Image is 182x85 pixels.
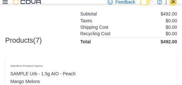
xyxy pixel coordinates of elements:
[160,39,177,44] h4: $492.00
[80,18,92,23] h6: Taxes
[5,36,42,44] h3: Products(7)
[166,18,177,23] p: $0.00
[166,31,177,36] p: $0.00
[160,11,177,16] p: $492.00
[10,69,89,85] span: SAMPLE Urb - 1.5g AIO - Peach Mango Melons
[80,24,108,29] h6: Shipping Cost
[80,39,91,44] h4: Total
[166,24,177,29] p: $0.00
[80,31,110,36] h6: Recycling Cost
[8,59,91,69] div: Manifest Product Name
[80,11,97,16] h6: Subtotal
